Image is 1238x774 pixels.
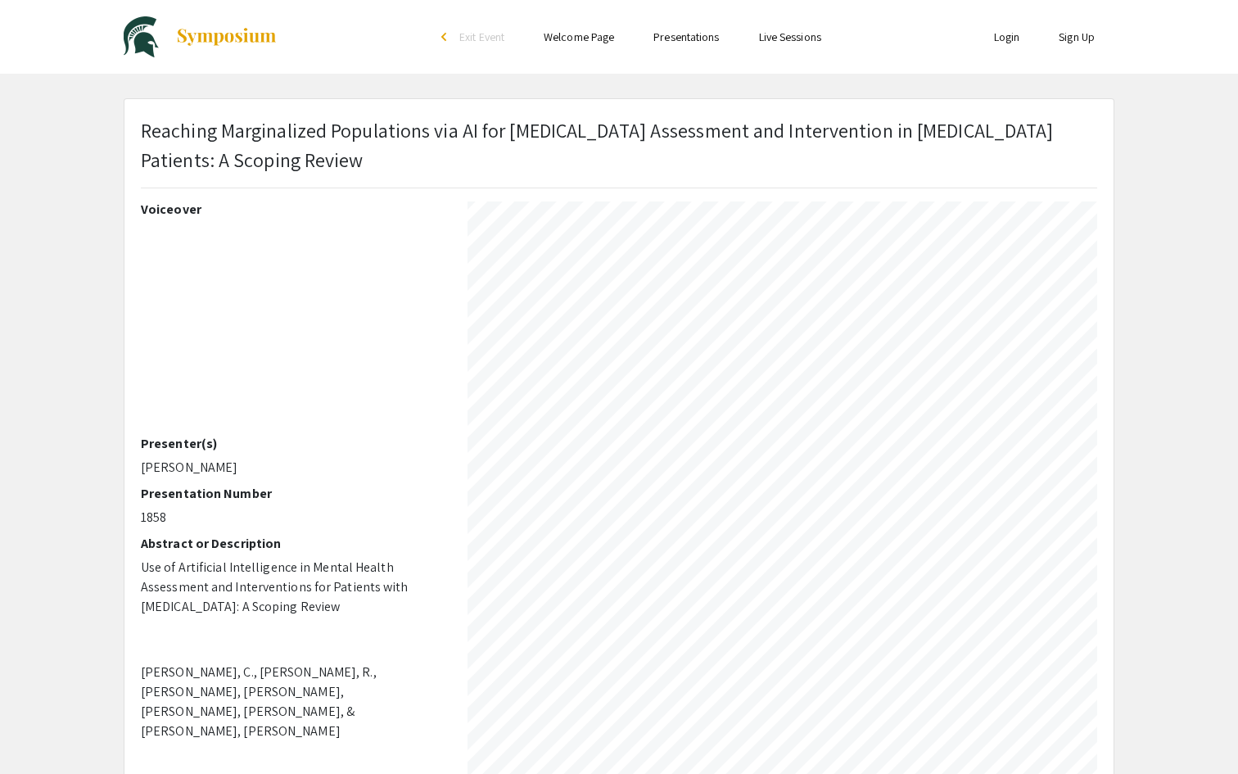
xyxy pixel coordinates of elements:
div: arrow_back_ios [441,32,451,42]
img: University Undergraduate Research & Arts Forum 2025 [124,16,159,57]
a: Presentations [653,29,719,44]
iframe: Reaching Marginalized Populations via AI [141,224,443,436]
h2: Presentation Number [141,486,443,501]
h2: Presenter(s) [141,436,443,451]
img: Symposium by ForagerOne [175,27,278,47]
h2: Voiceover [141,201,443,217]
span: Exit Event [459,29,504,44]
a: Login [994,29,1020,44]
h2: Abstract or Description [141,536,443,551]
p: Use of Artificial Intelligence in Mental Health Assessment and Interventions for Patients with [M... [141,558,443,617]
a: University Undergraduate Research & Arts Forum 2025 [124,16,278,57]
p: Reaching Marginalized Populations via AI for [MEDICAL_DATA] Assessment and Intervention in [MEDIC... [141,115,1097,174]
a: Welcome Page [544,29,614,44]
p: [PERSON_NAME] [141,458,443,478]
p: [PERSON_NAME], C., [PERSON_NAME], R., [PERSON_NAME], [PERSON_NAME], [PERSON_NAME], [PERSON_NAME],... [141,663,443,741]
iframe: Chat [12,700,70,762]
p: 1858 [141,508,443,527]
a: Live Sessions [759,29,821,44]
a: Sign Up [1059,29,1095,44]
